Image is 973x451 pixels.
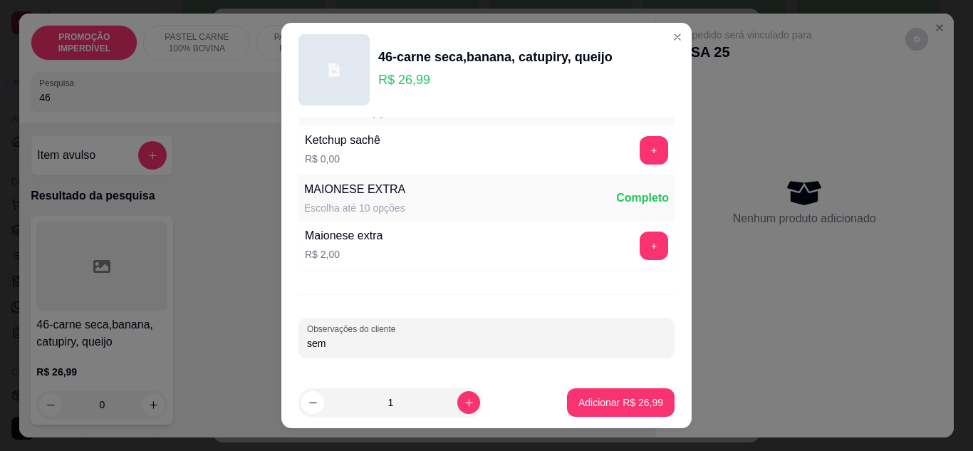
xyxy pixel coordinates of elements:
div: 46-carne seca,banana, catupiry, queijo [378,47,613,67]
div: Completo [616,190,669,207]
button: decrease-product-quantity [301,391,324,414]
div: Escolha até 10 opções [304,201,405,215]
p: R$ 26,99 [378,70,613,90]
button: add [640,232,668,260]
button: Adicionar R$ 26,99 [567,388,675,417]
p: R$ 0,00 [305,152,380,166]
p: Adicionar R$ 26,99 [578,395,663,410]
div: MAIONESE EXTRA [304,181,405,198]
div: Maionese extra [305,227,383,244]
p: R$ 2,00 [305,247,383,261]
button: add [640,136,668,165]
button: increase-product-quantity [457,391,480,414]
div: Ketchup sachê [305,132,380,149]
button: Close [666,26,689,48]
label: Observações do cliente [307,323,400,335]
input: Observações do cliente [307,336,666,351]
